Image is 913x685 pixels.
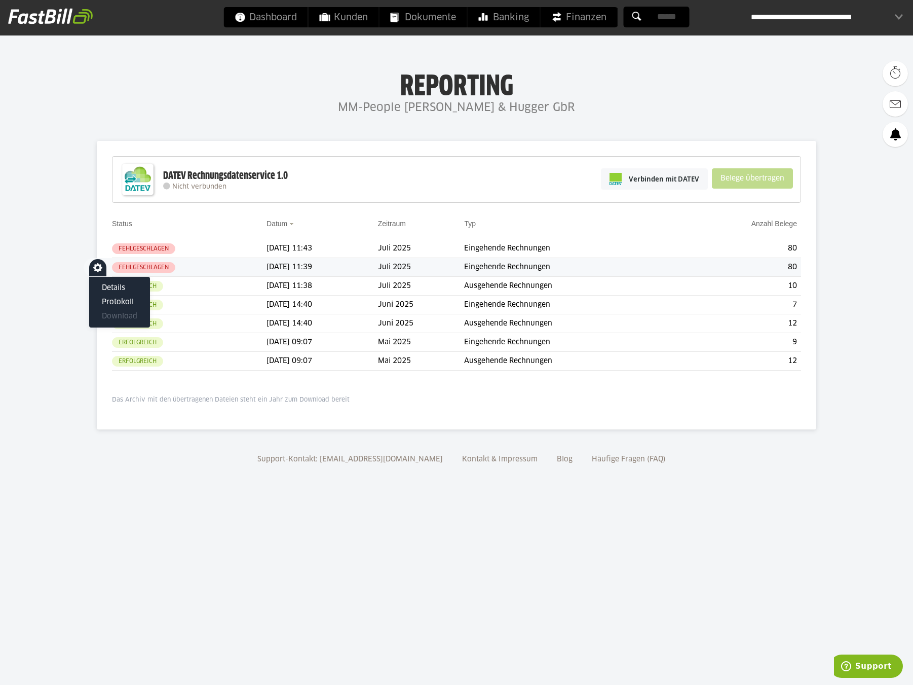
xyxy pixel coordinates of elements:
td: Eingehende Rechnungen [464,296,679,314]
td: Eingehende Rechnungen [464,333,679,352]
h1: Reporting [101,71,812,98]
a: Blog [553,456,576,463]
span: Finanzen [552,7,606,27]
sl-badge: Erfolgreich [112,356,163,367]
a: Dashboard [224,7,308,27]
a: Support-Kontakt: [EMAIL_ADDRESS][DOMAIN_NAME] [254,456,446,463]
a: Kunden [309,7,379,27]
a: Status [112,220,132,228]
td: [DATE] 14:40 [267,296,378,314]
td: Juni 2025 [378,296,465,314]
td: Mai 2025 [378,352,465,371]
td: 80 [679,239,801,258]
td: Mai 2025 [378,333,465,352]
td: 80 [679,258,801,277]
span: Banking [479,7,529,27]
td: Eingehende Rechnungen [464,258,679,277]
a: Häufige Fragen (FAQ) [588,456,669,463]
sl-menu-item: Details [89,281,150,295]
span: Dokumente [391,7,456,27]
td: Juni 2025 [378,314,465,333]
img: sort_desc.gif [289,223,296,225]
sl-badge: Erfolgreich [112,337,163,348]
a: Kontakt & Impressum [459,456,541,463]
p: Das Archiv mit den übertragenen Dateien steht ein Jahr zum Download bereit [112,396,801,404]
span: Nicht verbunden [172,184,226,190]
sl-badge: Fehlgeschlagen [112,262,175,273]
a: Verbinden mit DATEV [601,168,708,190]
td: 12 [679,352,801,371]
td: [DATE] 11:38 [267,277,378,296]
td: Juli 2025 [378,258,465,277]
td: Juli 2025 [378,277,465,296]
td: 10 [679,277,801,296]
td: [DATE] 11:39 [267,258,378,277]
a: Dokumente [379,7,467,27]
td: [DATE] 09:07 [267,333,378,352]
a: Finanzen [541,7,618,27]
td: 12 [679,314,801,333]
div: DATEV Rechnungsdatenservice 1.0 [163,169,288,183]
td: [DATE] 11:43 [267,239,378,258]
td: Ausgehende Rechnungen [464,352,679,371]
td: Ausgehende Rechnungen [464,277,679,296]
td: Eingehende Rechnungen [464,239,679,258]
td: Ausgehende Rechnungen [464,314,679,333]
a: Anzahl Belege [751,220,797,228]
img: pi-datev-logo-farbig-24.svg [610,173,622,185]
sl-badge: Fehlgeschlagen [112,243,175,254]
td: 7 [679,296,801,314]
a: Datum [267,220,287,228]
sl-menu-item: Protokoll [89,295,150,309]
td: Juli 2025 [378,239,465,258]
img: fastbill_logo_white.png [8,8,93,24]
td: [DATE] 14:40 [267,314,378,333]
sl-menu-item: Download [89,309,150,323]
a: Banking [468,7,540,27]
span: Kunden [320,7,368,27]
span: Verbinden mit DATEV [629,174,699,184]
td: 9 [679,333,801,352]
td: [DATE] 09:07 [267,352,378,371]
sl-button: Belege übertragen [712,168,793,189]
a: Typ [464,220,476,228]
iframe: Öffnet ein Widget, in dem Sie weitere Informationen finden [834,655,903,680]
img: DATEV-Datenservice Logo [118,159,158,200]
span: Dashboard [235,7,297,27]
a: Zeitraum [378,220,406,228]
